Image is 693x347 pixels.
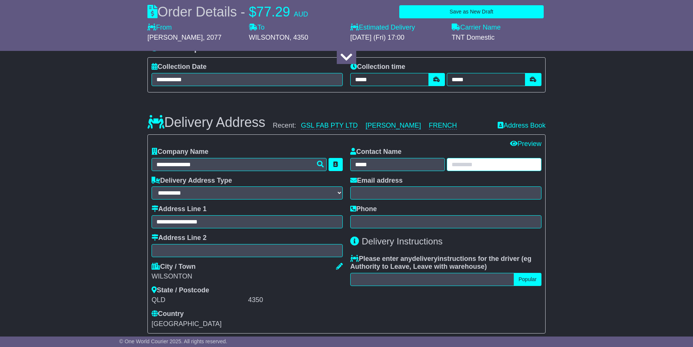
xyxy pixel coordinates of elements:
label: To [249,24,265,32]
span: , 2077 [203,34,222,41]
span: [PERSON_NAME] [147,34,203,41]
span: eg Authority to Leave, Leave with warehouse [350,255,531,271]
a: FRENCH [429,122,457,130]
div: Order Details - [147,4,308,20]
label: Address Line 1 [152,205,207,213]
span: , 4350 [290,34,308,41]
label: Collection Date [152,63,207,71]
label: Phone [350,205,377,213]
span: $ [249,4,256,19]
label: Collection time [350,63,405,71]
div: Recent: [273,122,490,130]
h3: Delivery Address [147,115,265,130]
label: From [147,24,172,32]
a: GSL FAB PTY LTD [301,122,358,130]
label: Contact Name [350,148,402,156]
div: WILSONTON [152,273,343,281]
span: delivery [412,255,437,262]
a: Preview [510,140,541,147]
label: City / Town [152,263,196,271]
label: Please enter any instructions for the driver ( ) [350,255,541,271]
div: [DATE] (Fri) 17:00 [350,34,444,42]
a: [PERSON_NAME] [366,122,421,130]
button: Save as New Draft [399,5,544,18]
div: QLD [152,296,246,304]
span: AUD [294,10,308,18]
div: 4350 [248,296,343,304]
span: 77.29 [256,4,290,19]
button: Popular [514,273,541,286]
label: Address Line 2 [152,234,207,242]
label: Estimated Delivery [350,24,444,32]
span: [GEOGRAPHIC_DATA] [152,320,222,328]
span: Delivery Instructions [362,236,443,246]
span: © One World Courier 2025. All rights reserved. [119,338,228,344]
a: Address Book [498,122,546,129]
div: TNT Domestic [452,34,546,42]
label: State / Postcode [152,286,209,295]
label: Delivery Address Type [152,177,232,185]
label: Carrier Name [452,24,501,32]
span: WILSONTON [249,34,290,41]
label: Email address [350,177,403,185]
label: Country [152,310,184,318]
label: Company Name [152,148,208,156]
